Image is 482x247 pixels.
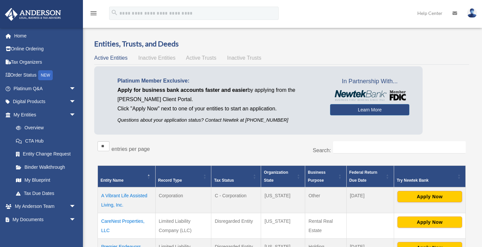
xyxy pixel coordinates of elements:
label: entries per page [111,146,150,152]
span: Inactive Trusts [227,55,261,61]
td: [US_STATE] [261,187,305,213]
img: User Pic [467,8,477,18]
button: Apply Now [397,216,462,228]
i: search [111,9,118,16]
p: Click "Apply Now" next to one of your entities to start an application. [117,104,320,113]
span: arrow_drop_down [69,95,83,109]
td: C - Corporation [211,187,261,213]
th: Record Type: Activate to sort [155,166,211,188]
th: Try Newtek Bank : Activate to sort [394,166,465,188]
th: Business Purpose: Activate to sort [305,166,347,188]
p: Questions about your application status? Contact Newtek at [PHONE_NUMBER] [117,116,320,124]
span: arrow_drop_down [69,213,83,226]
span: Record Type [158,178,182,183]
i: menu [90,9,98,17]
h3: Entities, Trusts, and Deeds [94,39,469,49]
a: My Entitiesarrow_drop_down [5,108,83,121]
span: Entity Name [101,178,123,183]
span: Organization State [264,170,288,183]
td: [DATE] [346,187,394,213]
div: NEW [38,70,53,80]
label: Search: [313,148,331,153]
span: Apply for business bank accounts faster and easier [117,87,247,93]
a: My Documentsarrow_drop_down [5,213,86,226]
a: Overview [9,121,79,135]
td: [US_STATE] [261,213,305,239]
span: arrow_drop_down [69,108,83,122]
a: Entity Change Request [9,148,83,161]
span: arrow_drop_down [69,200,83,214]
td: CareNest Properties, LLC [98,213,156,239]
th: Organization State: Activate to sort [261,166,305,188]
th: Tax Status: Activate to sort [211,166,261,188]
span: arrow_drop_down [69,82,83,95]
span: In Partnership With... [330,76,409,87]
img: Anderson Advisors Platinum Portal [3,8,63,21]
p: by applying from the [PERSON_NAME] Client Portal. [117,86,320,104]
td: Limited Liability Company (LLC) [155,213,211,239]
a: Tax Due Dates [9,187,83,200]
th: Federal Return Due Date: Activate to sort [346,166,394,188]
img: NewtekBankLogoSM.png [333,90,406,101]
a: Online Ordering [5,42,86,56]
td: Corporation [155,187,211,213]
a: Binder Walkthrough [9,160,83,174]
p: Platinum Member Exclusive: [117,76,320,86]
a: Order StatusNEW [5,69,86,82]
span: Active Trusts [186,55,217,61]
a: My Blueprint [9,174,83,187]
td: Rental Real Estate [305,213,347,239]
td: A Vibrant Life Assisted Living, Inc. [98,187,156,213]
span: Tax Status [214,178,234,183]
button: Apply Now [397,191,462,202]
a: Tax Organizers [5,55,86,69]
a: Digital Productsarrow_drop_down [5,95,86,108]
a: CTA Hub [9,134,83,148]
th: Entity Name: Activate to invert sorting [98,166,156,188]
a: Platinum Q&Aarrow_drop_down [5,82,86,95]
a: Home [5,29,86,42]
div: Try Newtek Bank [397,176,455,184]
a: My Anderson Teamarrow_drop_down [5,200,86,213]
a: menu [90,12,98,17]
td: Other [305,187,347,213]
span: Business Purpose [308,170,325,183]
span: Inactive Entities [138,55,175,61]
a: Learn More [330,104,409,115]
span: Federal Return Due Date [349,170,378,183]
span: Active Entities [94,55,127,61]
td: Disregarded Entity [211,213,261,239]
